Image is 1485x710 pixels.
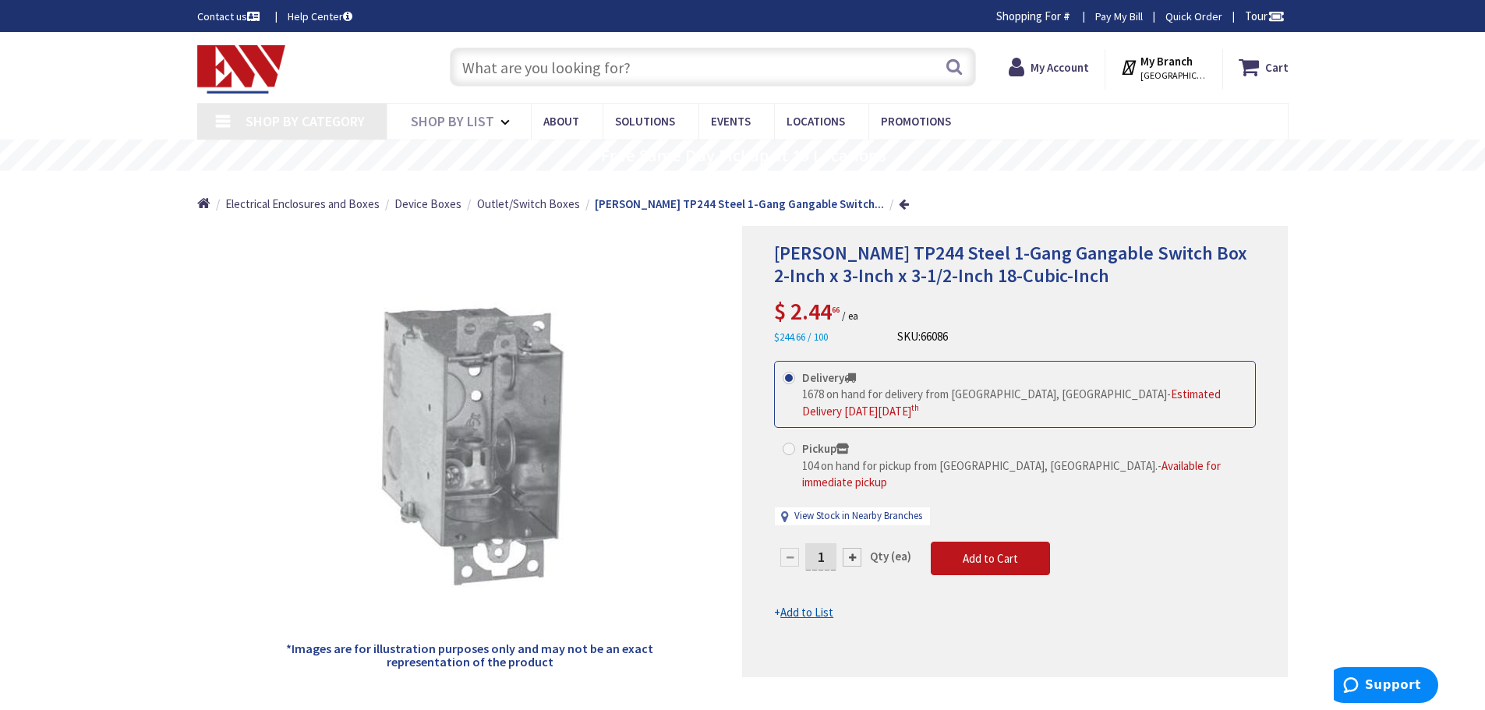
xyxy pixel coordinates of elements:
[774,605,833,620] span: +
[197,45,286,94] img: Electrical Wholesalers, Inc.
[802,458,1221,489] span: Available for immediate pickup
[911,402,919,413] sup: th
[774,241,1247,288] span: [PERSON_NAME] TP244 Steel 1-Gang Gangable Switch Box 2-Inch x 3-Inch x 3-1/2-Inch 18-Cubic-Inch
[921,329,948,344] span: 66086
[802,387,1221,418] span: Estimated Delivery [DATE][DATE]
[832,305,840,315] sup: 66
[1063,9,1070,23] strong: #
[1095,9,1143,24] a: Pay My Bill
[615,114,675,129] span: Solutions
[601,147,886,164] rs-layer: Free Same Day Pickup at 19 Locations
[477,196,580,211] span: Outlet/Switch Boxes
[1165,9,1222,24] a: Quick Order
[394,196,461,211] span: Device Boxes
[802,458,1158,473] span: 104 on hand for pickup from [GEOGRAPHIC_DATA], [GEOGRAPHIC_DATA].
[897,328,948,344] div: SKU:
[805,543,836,570] input: Qty
[1265,53,1289,81] strong: Cart
[314,288,626,600] img: Crouse-Hinds TP244 Steel 1-Gang Gangable Switch Box 2-Inch x 3-Inch x 3-1/2-Inch 18-Cubic-Inch
[774,296,786,326] span: $
[802,457,1247,491] div: -
[1140,54,1193,69] strong: My Branch
[802,387,1167,401] span: 1678 on hand for delivery from [GEOGRAPHIC_DATA], [GEOGRAPHIC_DATA]
[288,9,352,24] a: Help Center
[790,296,840,326] span: 2.44
[802,441,849,456] strong: Pickup
[931,542,1050,576] button: Add to Cart
[802,370,856,385] strong: Delivery
[1031,60,1089,75] strong: My Account
[1140,69,1207,82] span: [GEOGRAPHIC_DATA], [GEOGRAPHIC_DATA]
[225,196,380,212] a: Electrical Enclosures and Boxes
[1120,53,1207,81] div: My Branch [GEOGRAPHIC_DATA], [GEOGRAPHIC_DATA]
[711,114,751,129] span: Events
[246,112,365,130] span: Shop By Category
[787,114,845,129] span: Locations
[225,196,380,211] span: Electrical Enclosures and Boxes
[794,509,922,524] a: View Stock in Nearby Branches
[411,112,494,130] span: Shop By List
[197,9,263,24] a: Contact us
[996,9,1061,23] span: Shopping For
[963,551,1018,566] span: Add to Cart
[774,331,828,344] small: $244.66 / 100
[285,642,656,669] h5: *Images are for illustration purposes only and may not be an exact representation of the product
[394,196,461,212] a: Device Boxes
[1009,53,1089,81] a: My Account
[477,196,580,212] a: Outlet/Switch Boxes
[780,605,833,620] u: Add to List
[774,604,833,620] a: +Add to List
[1334,667,1438,706] iframe: Opens a widget where you can find more information
[450,48,976,87] input: What are you looking for?
[543,114,579,129] span: About
[1245,9,1285,23] span: Tour
[881,114,951,129] span: Promotions
[870,549,911,563] strong: Qty (ea)
[595,196,884,211] strong: [PERSON_NAME] TP244 Steel 1-Gang Gangable Switch...
[802,386,1247,419] div: -
[1239,53,1289,81] a: Cart
[842,310,858,323] small: / ea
